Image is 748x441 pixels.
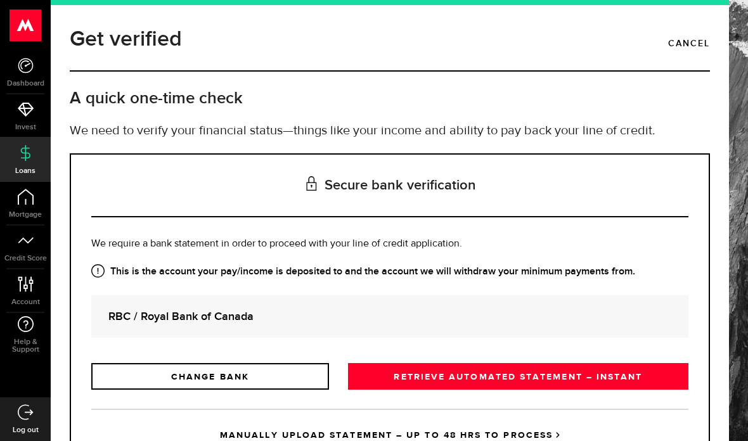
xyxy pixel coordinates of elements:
a: Cancel [668,33,710,54]
a: CHANGE BANK [91,363,329,390]
h2: A quick one-time check [70,88,710,109]
strong: RBC / Royal Bank of Canada [108,308,671,325]
iframe: LiveChat chat widget [695,388,748,441]
span: We require a bank statement in order to proceed with your line of credit application. [91,239,462,249]
strong: This is the account your pay/income is deposited to and the account we will withdraw your minimum... [91,264,688,279]
h1: Get verified [70,23,182,56]
p: We need to verify your financial status—things like your income and ability to pay back your line... [70,122,710,141]
h3: Secure bank verification [91,155,688,217]
a: RETRIEVE AUTOMATED STATEMENT – INSTANT [348,363,688,390]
